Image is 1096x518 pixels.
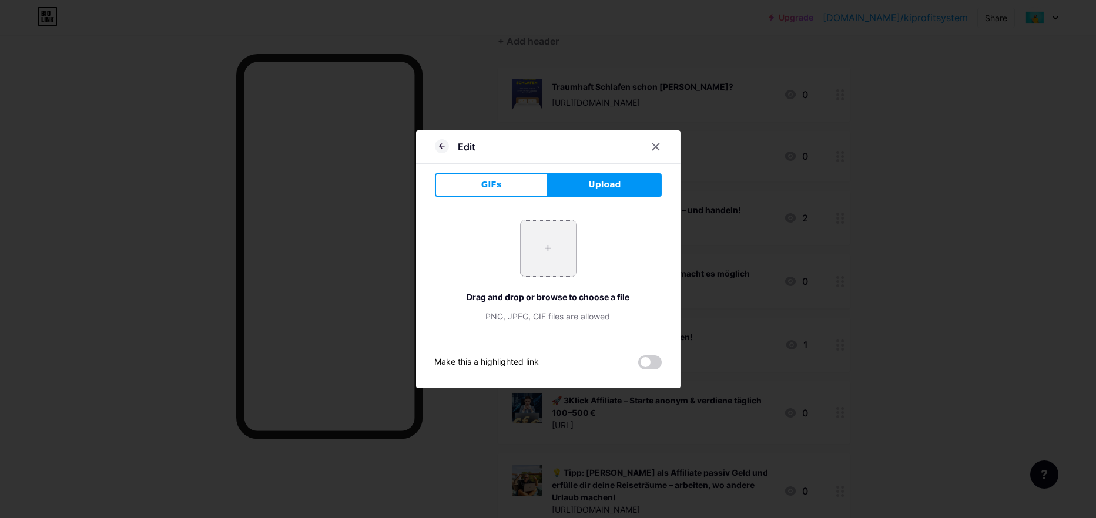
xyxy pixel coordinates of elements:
[458,140,476,154] div: Edit
[481,179,502,191] span: GIFs
[435,291,662,303] div: Drag and drop or browse to choose a file
[435,173,548,197] button: GIFs
[548,173,662,197] button: Upload
[435,310,662,322] div: PNG, JPEG, GIF files are allowed
[435,355,539,369] div: Make this a highlighted link
[588,179,621,191] span: Upload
